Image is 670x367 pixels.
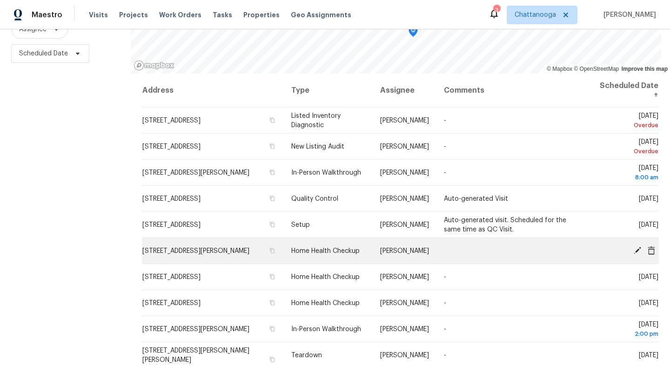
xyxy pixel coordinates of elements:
[515,10,556,20] span: Chattanooga
[599,121,658,130] div: Overdue
[291,113,341,129] span: Listed Inventory Diagnostic
[291,10,351,20] span: Geo Assignments
[268,168,276,177] button: Copy Address
[639,274,658,280] span: [DATE]
[291,300,360,306] span: Home Health Checkup
[380,248,429,254] span: [PERSON_NAME]
[134,60,174,71] a: Mapbox homepage
[444,352,446,359] span: -
[19,49,68,58] span: Scheduled Date
[639,196,658,202] span: [DATE]
[444,117,446,124] span: -
[380,300,429,306] span: [PERSON_NAME]
[380,196,429,202] span: [PERSON_NAME]
[268,355,276,364] button: Copy Address
[89,10,108,20] span: Visits
[268,299,276,307] button: Copy Address
[142,347,249,363] span: [STREET_ADDRESS][PERSON_NAME][PERSON_NAME]
[291,326,361,333] span: In-Person Walkthrough
[444,170,446,176] span: -
[630,246,644,254] span: Edit
[142,117,201,124] span: [STREET_ADDRESS]
[409,26,418,40] div: Map marker
[436,74,591,108] th: Comments
[268,272,276,281] button: Copy Address
[599,165,658,182] span: [DATE]
[19,25,47,34] span: Assignee
[644,246,658,254] span: Cancel
[380,274,429,280] span: [PERSON_NAME]
[142,143,201,150] span: [STREET_ADDRESS]
[291,248,360,254] span: Home Health Checkup
[444,300,446,306] span: -
[243,10,280,20] span: Properties
[213,12,232,18] span: Tasks
[142,274,201,280] span: [STREET_ADDRESS]
[547,66,572,72] a: Mapbox
[142,170,249,176] span: [STREET_ADDRESS][PERSON_NAME]
[268,220,276,229] button: Copy Address
[380,170,429,176] span: [PERSON_NAME]
[444,326,446,333] span: -
[591,74,659,108] th: Scheduled Date ↑
[142,300,201,306] span: [STREET_ADDRESS]
[373,74,436,108] th: Assignee
[291,352,322,359] span: Teardown
[291,170,361,176] span: In-Person Walkthrough
[380,222,429,228] span: [PERSON_NAME]
[639,352,658,359] span: [DATE]
[599,113,658,130] span: [DATE]
[599,147,658,156] div: Overdue
[599,321,658,339] span: [DATE]
[444,217,566,233] span: Auto-generated visit. Scheduled for the same time as QC Visit.
[32,10,62,20] span: Maestro
[380,352,429,359] span: [PERSON_NAME]
[599,329,658,339] div: 2:00 pm
[142,248,249,254] span: [STREET_ADDRESS][PERSON_NAME]
[493,6,500,15] div: 3
[268,194,276,203] button: Copy Address
[622,66,668,72] a: Improve this map
[444,274,446,280] span: -
[268,246,276,255] button: Copy Address
[268,325,276,333] button: Copy Address
[444,196,508,202] span: Auto-generated Visit
[268,116,276,124] button: Copy Address
[142,74,284,108] th: Address
[380,143,429,150] span: [PERSON_NAME]
[380,117,429,124] span: [PERSON_NAME]
[291,222,310,228] span: Setup
[291,196,338,202] span: Quality Control
[142,326,249,333] span: [STREET_ADDRESS][PERSON_NAME]
[599,173,658,182] div: 8:00 am
[291,274,360,280] span: Home Health Checkup
[444,143,446,150] span: -
[268,142,276,150] button: Copy Address
[142,222,201,228] span: [STREET_ADDRESS]
[380,326,429,333] span: [PERSON_NAME]
[574,66,619,72] a: OpenStreetMap
[159,10,201,20] span: Work Orders
[599,139,658,156] span: [DATE]
[142,196,201,202] span: [STREET_ADDRESS]
[284,74,373,108] th: Type
[119,10,148,20] span: Projects
[291,143,344,150] span: New Listing Audit
[639,222,658,228] span: [DATE]
[600,10,656,20] span: [PERSON_NAME]
[639,300,658,306] span: [DATE]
